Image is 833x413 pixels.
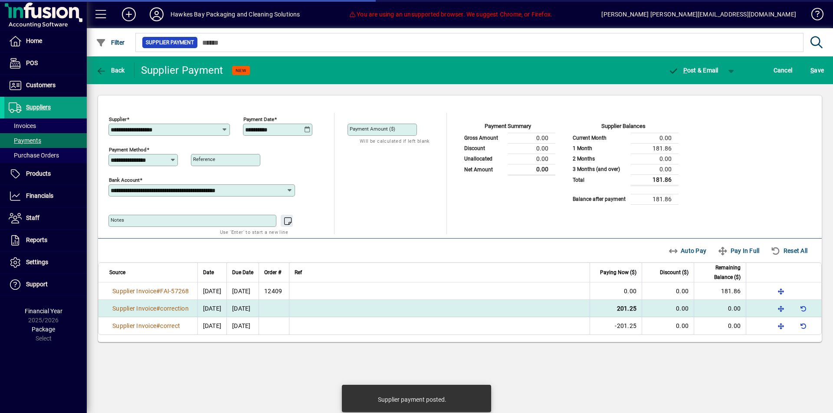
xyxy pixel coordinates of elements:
mat-label: Payment Amount ($) [350,126,395,132]
span: [DATE] [203,305,222,312]
button: Profile [143,7,171,22]
td: Gross Amount [460,133,508,143]
span: POS [26,59,38,66]
td: 12409 [259,282,289,300]
button: Back [94,62,127,78]
span: Payments [9,137,41,144]
td: [DATE] [226,300,259,317]
button: Post & Email [664,62,723,78]
td: 0.00 [508,133,555,143]
a: Supplier Invoice#correction [109,304,192,313]
span: Pay In Full [718,244,759,258]
div: Payment Summary [460,122,555,133]
span: 0.00 [728,322,741,329]
button: Save [808,62,826,78]
span: Support [26,281,48,288]
span: # [156,288,160,295]
mat-label: Notes [111,217,124,223]
td: 0.00 [508,143,555,154]
div: Supplier Payment [141,63,223,77]
span: 0.00 [676,322,689,329]
mat-label: Reference [193,156,215,162]
button: Filter [94,35,127,50]
td: 0.00 [631,154,679,164]
div: [PERSON_NAME] [PERSON_NAME][EMAIL_ADDRESS][DOMAIN_NAME] [601,7,796,21]
div: Hawkes Bay Packaging and Cleaning Solutions [171,7,300,21]
span: 0.00 [624,288,636,295]
a: Products [4,163,87,185]
td: Current Month [568,133,631,143]
span: S [810,67,814,74]
span: Financial Year [25,308,62,315]
button: Add [115,7,143,22]
span: Paying Now ($) [600,268,636,277]
span: Due Date [232,268,253,277]
span: Back [96,67,125,74]
a: POS [4,52,87,74]
td: 181.86 [631,143,679,154]
span: Customers [26,82,56,88]
a: Purchase Orders [4,148,87,163]
span: Suppliers [26,104,51,111]
span: Reports [26,236,47,243]
span: P [683,67,687,74]
span: ost & Email [668,67,718,74]
a: Home [4,30,87,52]
td: 0.00 [508,164,555,175]
td: Discount [460,143,508,154]
span: Supplier Invoice [112,305,156,312]
span: Package [32,326,55,333]
td: 3 Months (and over) [568,164,631,174]
span: Order # [264,268,281,277]
span: 201.25 [617,305,637,312]
div: Supplier payment posted. [378,395,446,404]
span: correct [160,322,180,329]
td: 1 Month [568,143,631,154]
span: Date [203,268,214,277]
td: Total [568,174,631,185]
span: Source [109,268,125,277]
td: Unallocated [460,154,508,164]
span: ave [810,63,824,77]
a: Staff [4,207,87,229]
td: [DATE] [226,317,259,334]
a: Supplier Invoice#correct [109,321,183,331]
td: Balance after payment [568,194,631,204]
button: Pay In Full [714,243,763,259]
a: Supplier Invoice#FAI-57268 [109,286,192,296]
app-page-summary-card: Supplier Balances [568,113,679,205]
a: Payments [4,133,87,148]
span: [DATE] [203,322,222,329]
span: FAI-57268 [160,288,189,295]
span: Home [26,37,42,44]
button: Cancel [771,62,795,78]
mat-hint: Will be calculated if left blank [360,136,430,146]
span: Products [26,170,51,177]
span: 0.00 [676,288,689,295]
td: 181.86 [631,194,679,204]
span: 0.00 [676,305,689,312]
a: Financials [4,185,87,207]
td: 0.00 [631,164,679,174]
a: Knowledge Base [805,2,822,30]
span: Discount ($) [660,268,689,277]
span: # [156,305,160,312]
span: Reset All [771,244,807,258]
mat-label: Supplier [109,116,127,122]
mat-label: Payment method [109,147,147,153]
a: Reports [4,229,87,251]
span: # [156,322,160,329]
td: 2 Months [568,154,631,164]
span: You are using an unsupported browser. We suggest Chrome, or Firefox. [349,11,552,18]
span: -201.25 [615,322,636,329]
td: 181.86 [631,174,679,185]
td: [DATE] [226,282,259,300]
a: Customers [4,75,87,96]
span: Invoices [9,122,36,129]
a: Support [4,274,87,295]
span: Staff [26,214,39,221]
span: Supplier Invoice [112,288,156,295]
span: Ref [295,268,302,277]
span: Remaining Balance ($) [699,263,741,282]
a: Invoices [4,118,87,133]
